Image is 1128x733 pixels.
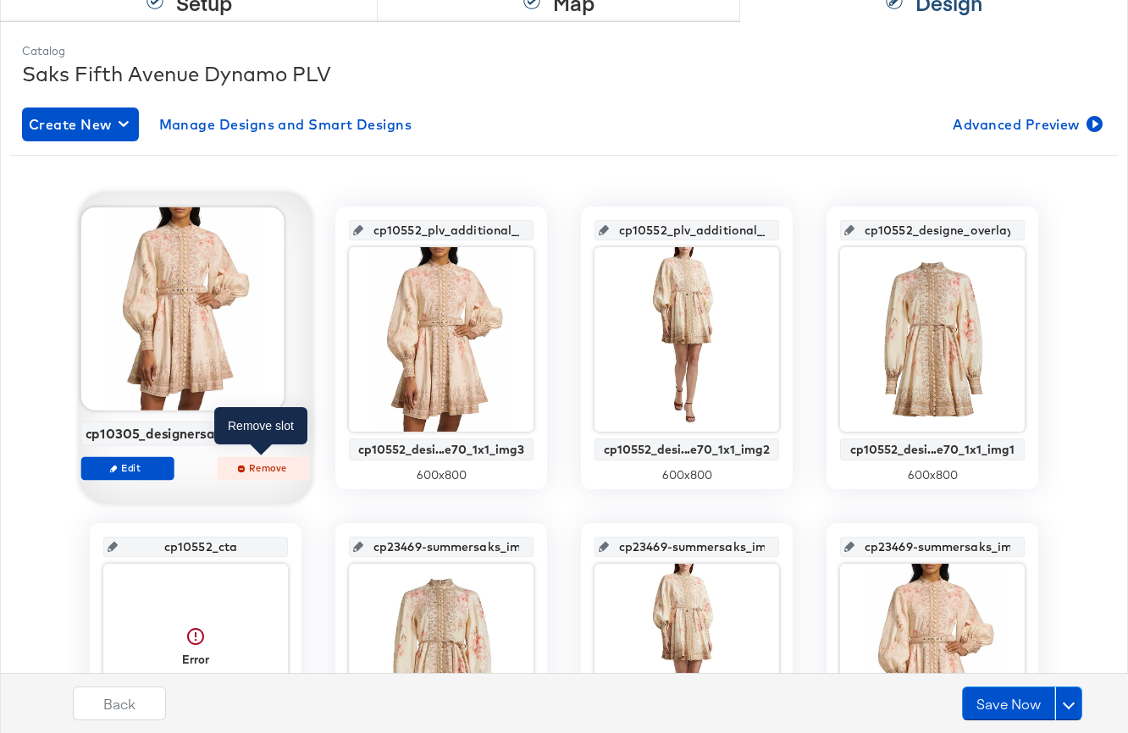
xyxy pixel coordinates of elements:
[594,467,779,483] div: 600 x 800
[80,456,174,480] button: Edit
[88,461,166,474] span: Edit
[218,456,311,480] button: Remove
[349,467,534,483] div: 600 x 800
[844,443,1020,456] div: cp10552_desi...e70_1x1_img1
[86,426,306,441] div: cp10305_designersale60_1x1_img3
[953,113,1099,136] span: Advanced Preview
[159,113,412,136] span: Manage Designs and Smart Designs
[599,443,775,456] div: cp10552_desi...e70_1x1_img2
[353,443,529,456] div: cp10552_desi...e70_1x1_img3
[840,467,1025,483] div: 600 x 800
[962,686,1055,720] button: Save Now
[22,59,1106,88] div: Saks Fifth Avenue Dynamo PLV
[22,43,1106,59] div: Catalog
[22,107,139,141] button: Create New
[29,113,132,136] span: Create New
[73,686,166,720] button: Back
[946,107,1106,141] button: Advanced Preview
[152,107,419,141] button: Manage Designs and Smart Designs
[224,461,302,474] span: Remove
